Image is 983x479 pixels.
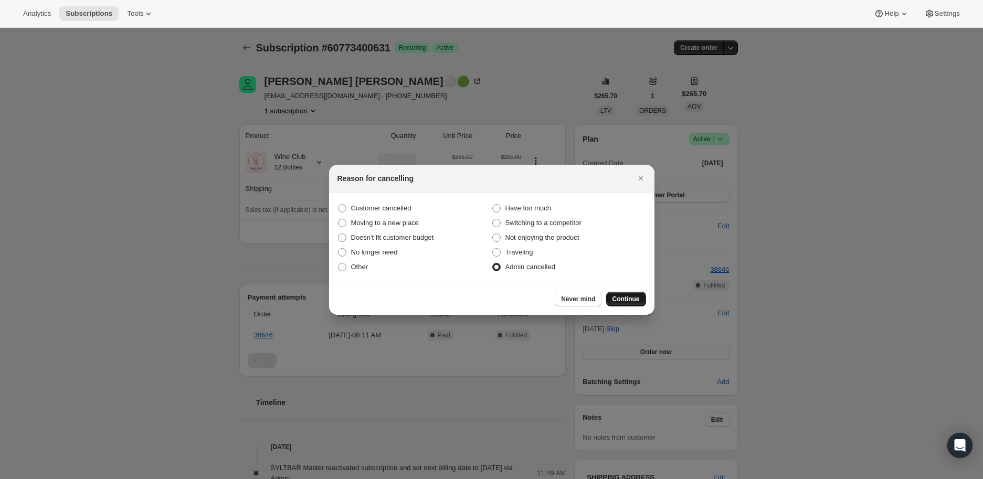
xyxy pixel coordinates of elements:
[505,219,582,227] span: Switching to a competitor
[337,173,414,184] h2: Reason for cancelling
[884,9,899,18] span: Help
[351,204,411,212] span: Customer cancelled
[17,6,57,21] button: Analytics
[606,292,646,306] button: Continue
[127,9,143,18] span: Tools
[351,248,398,256] span: No longer need
[947,433,973,458] div: Open Intercom Messenger
[66,9,112,18] span: Subscriptions
[23,9,51,18] span: Analytics
[612,295,640,303] span: Continue
[351,233,434,241] span: Doesn't fit customer budget
[351,263,368,271] span: Other
[633,171,648,186] button: Close
[121,6,160,21] button: Tools
[918,6,966,21] button: Settings
[505,233,579,241] span: Not enjoying the product
[505,248,533,256] span: Traveling
[868,6,915,21] button: Help
[561,295,595,303] span: Never mind
[351,219,419,227] span: Moving to a new place
[505,204,551,212] span: Have too much
[935,9,960,18] span: Settings
[505,263,555,271] span: Admin cancelled
[555,292,601,306] button: Never mind
[59,6,119,21] button: Subscriptions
